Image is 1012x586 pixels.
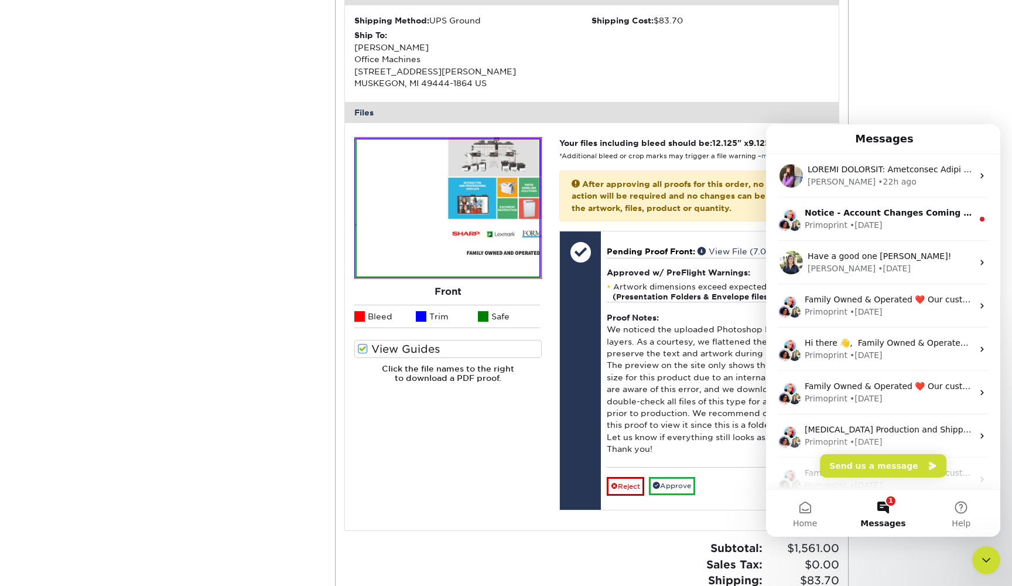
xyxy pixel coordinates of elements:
[972,546,1000,574] iframe: Intercom live chat
[22,311,36,325] img: Irene avatar
[27,395,51,403] span: Home
[12,311,26,325] img: Avery avatar
[354,279,542,305] div: Front
[354,364,542,393] h6: Click the file names to the right to download a PDF proof.
[345,102,839,123] div: Files
[84,355,117,367] div: • [DATE]
[186,395,204,403] span: Help
[607,477,644,496] a: Reject
[748,138,770,148] span: 9.125
[613,292,811,301] strong: (Presentation Folders & Envelope files excluded)
[607,268,823,277] h4: Approved w/ PreFlight Warnings:
[559,138,774,148] strong: Your files including bleed should be: " x "
[706,558,763,571] strong: Sales Tax:
[22,354,36,368] img: Irene avatar
[84,312,117,324] div: • [DATE]
[84,268,117,281] div: • [DATE]
[607,302,823,467] div: We noticed the uploaded Photoshop PDF had layers. As a courtesy, we flattened the file to preserv...
[712,138,737,148] span: 12.125
[766,124,1000,537] iframe: Intercom live chat
[17,301,31,315] img: Jenny avatar
[710,541,763,554] strong: Subtotal:
[39,355,81,367] div: Primoprint
[22,267,36,281] img: Irene avatar
[354,15,592,26] div: UPS Ground
[17,345,31,359] img: Jenny avatar
[39,312,81,324] div: Primoprint
[592,16,654,25] strong: Shipping Cost:
[39,268,81,281] div: Primoprint
[607,313,659,322] strong: Proof Notes:
[94,395,139,403] span: Messages
[766,540,839,557] span: $1,561.00
[3,550,100,582] iframe: Google Customer Reviews
[84,225,117,237] div: • [DATE]
[12,354,26,368] img: Avery avatar
[354,16,429,25] strong: Shipping Method:
[649,477,695,495] a: Approve
[39,225,81,237] div: Primoprint
[354,340,542,358] label: View Guides
[17,258,31,272] img: Jenny avatar
[572,179,803,213] strong: After approving all proofs for this order, no further action will be required and no changes can ...
[54,330,180,353] button: Send us a message
[354,29,592,89] div: [PERSON_NAME] Office Machines [STREET_ADDRESS][PERSON_NAME] MUSKEGON, MI 49444-1864 US
[766,557,839,573] span: $0.00
[698,247,790,256] a: View File (7.02 MB)
[478,305,540,328] li: Safe
[607,282,823,302] li: Artwork dimensions exceed expected size.
[354,305,416,328] li: Bleed
[354,30,387,40] strong: Ship To:
[416,305,478,328] li: Trim
[559,152,793,160] small: *Additional bleed or crop marks may trigger a file warning –
[78,366,156,413] button: Messages
[761,152,793,160] a: more info
[592,15,829,26] div: $83.70
[156,366,234,413] button: Help
[12,267,26,281] img: Avery avatar
[607,247,695,256] span: Pending Proof Front:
